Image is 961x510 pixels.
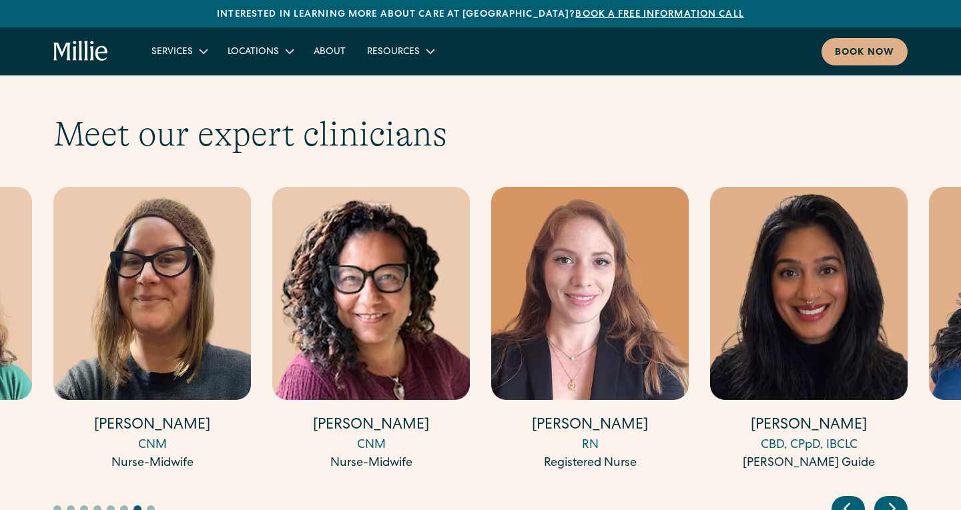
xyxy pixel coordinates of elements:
[303,40,356,62] a: About
[822,38,908,65] a: Book now
[272,187,470,475] div: 14 / 17
[53,187,251,473] a: [PERSON_NAME]CNMNurse-Midwife
[53,416,251,437] h4: [PERSON_NAME]
[53,437,251,455] div: CNM
[710,437,908,455] div: CBD, CPpD, IBCLC
[710,416,908,437] h4: [PERSON_NAME]
[491,187,689,475] div: 15 / 17
[228,45,279,59] div: Locations
[491,187,689,473] a: [PERSON_NAME]RNRegistered Nurse
[272,187,470,473] a: [PERSON_NAME]CNMNurse-Midwife
[356,40,444,62] div: Resources
[272,437,470,455] div: CNM
[53,187,251,475] div: 13 / 17
[491,416,689,437] h4: [PERSON_NAME]
[53,455,251,473] div: Nurse-Midwife
[217,40,303,62] div: Locations
[710,455,908,473] div: [PERSON_NAME] Guide
[53,41,109,62] a: home
[367,45,420,59] div: Resources
[575,10,743,19] a: Book a free information call
[491,455,689,473] div: Registered Nurse
[710,187,908,473] a: [PERSON_NAME]CBD, CPpD, IBCLC[PERSON_NAME] Guide
[141,40,217,62] div: Services
[151,45,193,59] div: Services
[835,46,894,60] div: Book now
[710,187,908,475] div: 16 / 17
[272,416,470,437] h4: [PERSON_NAME]
[491,437,689,455] div: RN
[272,455,470,473] div: Nurse-Midwife
[53,113,908,155] h2: Meet our expert clinicians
